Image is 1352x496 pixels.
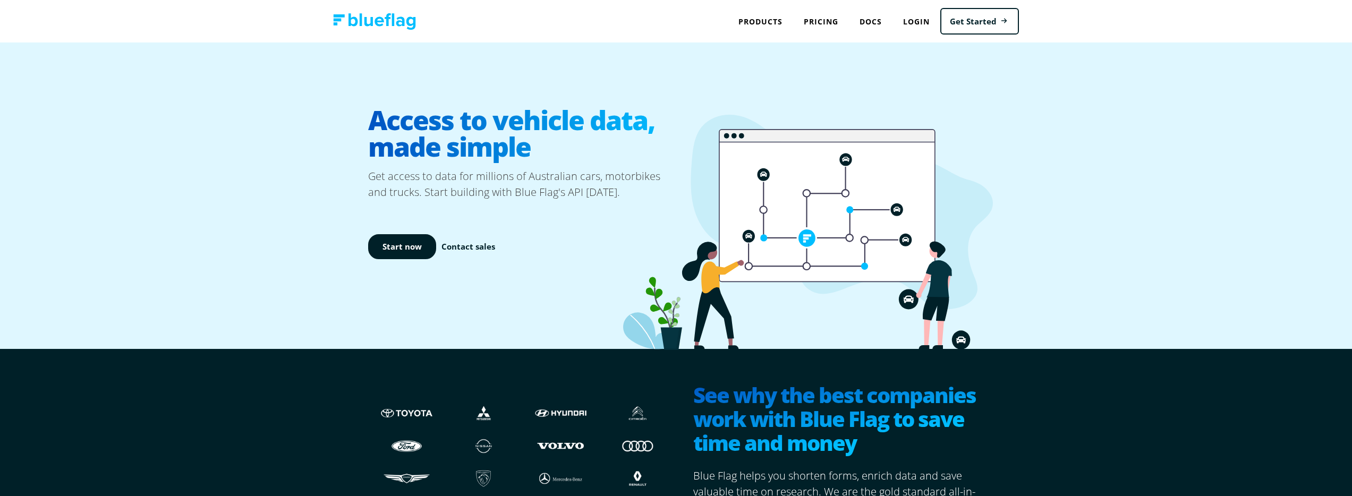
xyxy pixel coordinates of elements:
[892,11,940,32] a: Login to Blue Flag application
[456,435,512,456] img: Nissan logo
[379,403,435,423] img: Toyota logo
[368,98,676,168] h1: Access to vehicle data, made simple
[610,468,666,489] img: Renault logo
[533,435,589,456] img: Volvo logo
[368,168,676,200] p: Get access to data for millions of Australian cars, motorbikes and trucks. Start building with Bl...
[728,11,793,32] div: Products
[379,435,435,456] img: Ford logo
[379,468,435,489] img: Genesis logo
[441,241,495,253] a: Contact sales
[610,403,666,423] img: Citroen logo
[533,468,589,489] img: Mercedes logo
[333,13,416,30] img: Blue Flag logo
[533,403,589,423] img: Hyundai logo
[456,468,512,489] img: Peugeot logo
[693,383,984,457] h2: See why the best companies work with Blue Flag to save time and money
[940,8,1019,35] a: Get Started
[456,403,512,423] img: Mistubishi logo
[610,435,666,456] img: Audi logo
[368,234,436,259] a: Start now
[849,11,892,32] a: Docs
[793,11,849,32] a: Pricing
